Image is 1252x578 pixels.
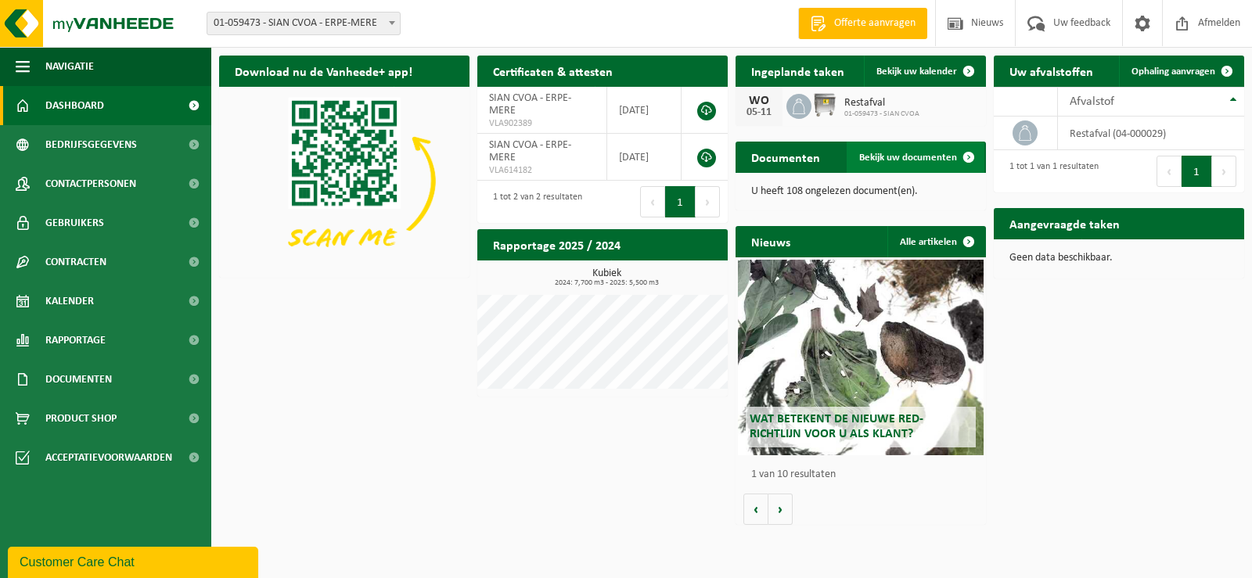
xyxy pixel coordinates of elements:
[736,142,836,172] h2: Documenten
[477,56,628,86] h2: Certificaten & attesten
[45,438,172,477] span: Acceptatievoorwaarden
[485,268,728,287] h3: Kubiek
[45,125,137,164] span: Bedrijfsgegevens
[859,153,957,163] span: Bekijk uw documenten
[864,56,984,87] a: Bekijk uw kalender
[1157,156,1182,187] button: Previous
[847,142,984,173] a: Bekijk uw documenten
[876,66,957,77] span: Bekijk uw kalender
[1119,56,1243,87] a: Ophaling aanvragen
[736,56,860,86] h2: Ingeplande taken
[751,469,978,480] p: 1 van 10 resultaten
[743,494,768,525] button: Vorige
[219,87,469,275] img: Download de VHEPlus App
[887,226,984,257] a: Alle artikelen
[45,242,106,282] span: Contracten
[607,87,682,134] td: [DATE]
[477,229,636,260] h2: Rapportage 2025 / 2024
[665,186,696,217] button: 1
[738,260,984,455] a: Wat betekent de nieuwe RED-richtlijn voor u als klant?
[750,413,923,440] span: Wat betekent de nieuwe RED-richtlijn voor u als klant?
[489,92,571,117] span: SIAN CVOA - ERPE-MERE
[736,226,806,257] h2: Nieuws
[45,47,94,86] span: Navigatie
[485,279,728,287] span: 2024: 7,700 m3 - 2025: 5,500 m3
[743,95,775,107] div: WO
[611,260,726,291] a: Bekijk rapportage
[640,186,665,217] button: Previous
[994,208,1135,239] h2: Aangevraagde taken
[994,56,1109,86] h2: Uw afvalstoffen
[489,164,595,177] span: VLA614182
[45,203,104,242] span: Gebruikers
[844,97,919,109] span: Restafval
[45,399,117,438] span: Product Shop
[696,186,720,217] button: Next
[219,56,428,86] h2: Download nu de Vanheede+ app!
[207,12,401,35] span: 01-059473 - SIAN CVOA - ERPE-MERE
[1070,95,1114,108] span: Afvalstof
[844,109,919,119] span: 01-059473 - SIAN CVOA
[45,86,104,125] span: Dashboard
[45,164,136,203] span: Contactpersonen
[1002,154,1099,188] div: 1 tot 1 van 1 resultaten
[1182,156,1212,187] button: 1
[811,92,838,118] img: WB-1100-GAL-GY-02
[1212,156,1236,187] button: Next
[45,282,94,321] span: Kalender
[45,360,112,399] span: Documenten
[207,13,400,34] span: 01-059473 - SIAN CVOA - ERPE-MERE
[489,117,595,130] span: VLA902389
[8,544,261,578] iframe: chat widget
[768,494,793,525] button: Volgende
[489,139,571,163] span: SIAN CVOA - ERPE-MERE
[1009,253,1229,264] p: Geen data beschikbaar.
[743,107,775,118] div: 05-11
[485,185,582,219] div: 1 tot 2 van 2 resultaten
[1131,66,1215,77] span: Ophaling aanvragen
[798,8,927,39] a: Offerte aanvragen
[751,186,970,197] p: U heeft 108 ongelezen document(en).
[45,321,106,360] span: Rapportage
[1058,117,1244,150] td: restafval (04-000029)
[607,134,682,181] td: [DATE]
[830,16,919,31] span: Offerte aanvragen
